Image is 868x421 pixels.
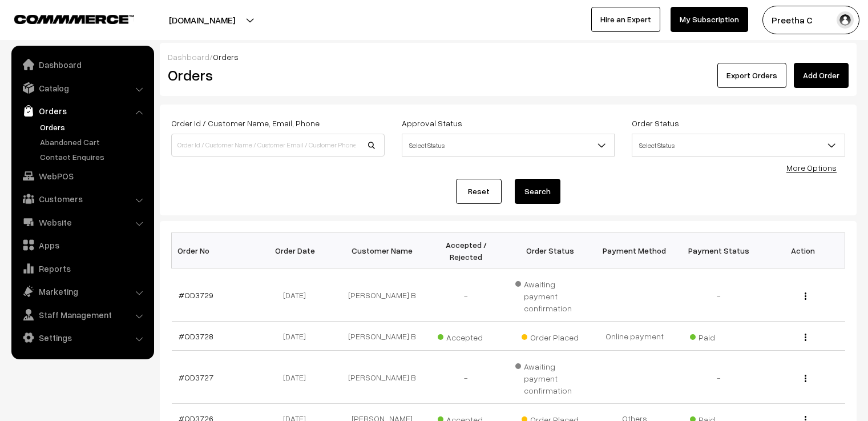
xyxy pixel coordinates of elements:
a: #OD3727 [179,372,213,382]
span: Select Status [402,135,615,155]
td: [DATE] [256,268,340,322]
a: More Options [786,163,837,173]
td: [DATE] [256,351,340,404]
img: Menu [805,375,806,382]
img: COMMMERCE [14,15,134,23]
th: Action [761,233,845,268]
td: [PERSON_NAME] B [340,351,425,404]
a: Reset [456,179,502,204]
th: Customer Name [340,233,425,268]
th: Order Status [508,233,593,268]
span: Select Status [632,135,845,155]
button: Preetha C [762,6,859,34]
a: Contact Enquires [37,151,150,163]
a: COMMMERCE [14,11,114,25]
a: Orders [37,121,150,133]
a: WebPOS [14,166,150,186]
button: Search [515,179,560,204]
span: Awaiting payment confirmation [515,275,586,314]
span: Awaiting payment confirmation [515,358,586,396]
a: Reports [14,258,150,279]
td: [DATE] [256,322,340,351]
a: Orders [14,101,150,121]
td: - [424,351,508,404]
a: Catalog [14,78,150,98]
a: Dashboard [14,54,150,75]
span: Orders [213,52,239,62]
a: Abandoned Cart [37,136,150,148]
input: Order Id / Customer Name / Customer Email / Customer Phone [171,134,385,157]
a: Settings [14,327,150,348]
a: Hire an Expert [591,7,660,32]
label: Order Id / Customer Name, Email, Phone [171,117,320,129]
a: Staff Management [14,304,150,325]
a: Marketing [14,281,150,302]
img: Menu [805,334,806,341]
a: Add Order [794,63,849,88]
span: Paid [690,328,747,343]
a: #OD3728 [179,331,213,341]
button: Export Orders [717,63,786,88]
th: Payment Method [592,233,677,268]
td: [PERSON_NAME] B [340,268,425,322]
th: Accepted / Rejected [424,233,508,268]
th: Order Date [256,233,340,268]
div: / [168,51,849,63]
label: Order Status [632,117,679,129]
h2: Orders [168,66,383,84]
a: Website [14,212,150,232]
a: Dashboard [168,52,209,62]
span: Order Placed [522,328,579,343]
td: [PERSON_NAME] B [340,322,425,351]
a: #OD3729 [179,290,213,300]
td: Online payment [592,322,677,351]
th: Payment Status [677,233,761,268]
th: Order No [172,233,256,268]
td: - [424,268,508,322]
img: user [837,11,854,29]
span: Select Status [632,134,845,157]
a: Apps [14,235,150,255]
span: Select Status [402,134,615,157]
td: - [677,351,761,404]
img: Menu [805,292,806,300]
label: Approval Status [402,117,462,129]
a: My Subscription [671,7,748,32]
button: [DOMAIN_NAME] [129,6,275,34]
span: Accepted [438,328,495,343]
a: Customers [14,189,150,209]
td: - [677,268,761,322]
